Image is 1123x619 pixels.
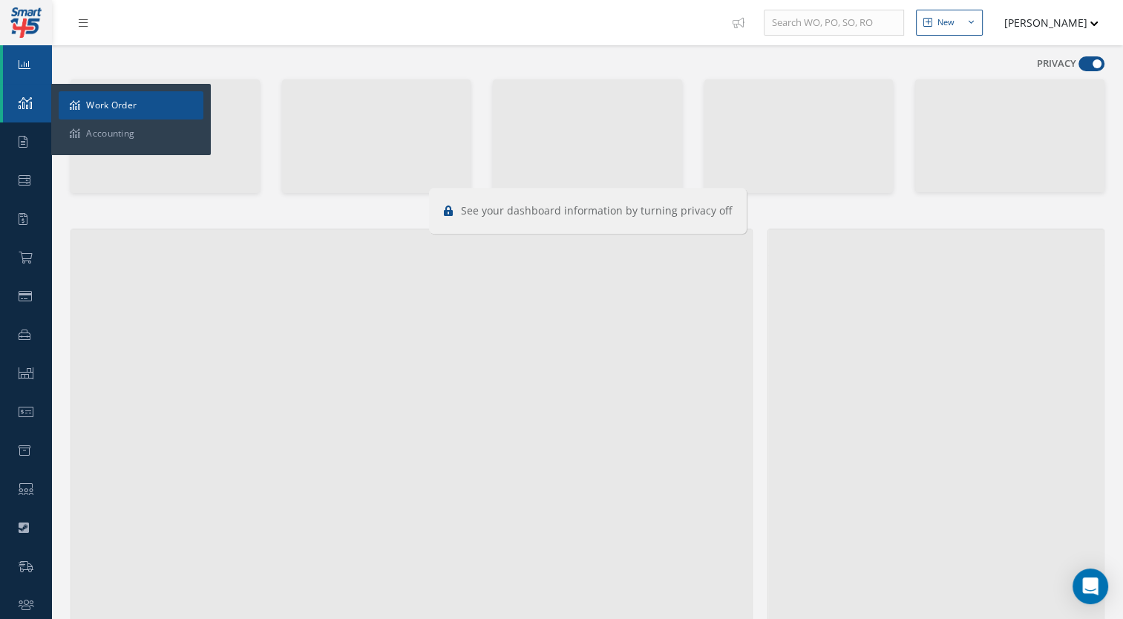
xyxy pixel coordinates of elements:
label: PRIVACY [1037,56,1076,71]
button: New [916,10,983,36]
div: Open Intercom Messenger [1073,569,1108,604]
span: See your dashboard information by turning privacy off [461,203,732,217]
div: New [937,16,955,29]
a: Accounting [59,119,203,148]
input: Search WO, PO, SO, RO [764,10,904,36]
img: smart145-logo-small.png [10,7,42,38]
a: Work Order [59,91,203,119]
button: [PERSON_NAME] [990,8,1099,37]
